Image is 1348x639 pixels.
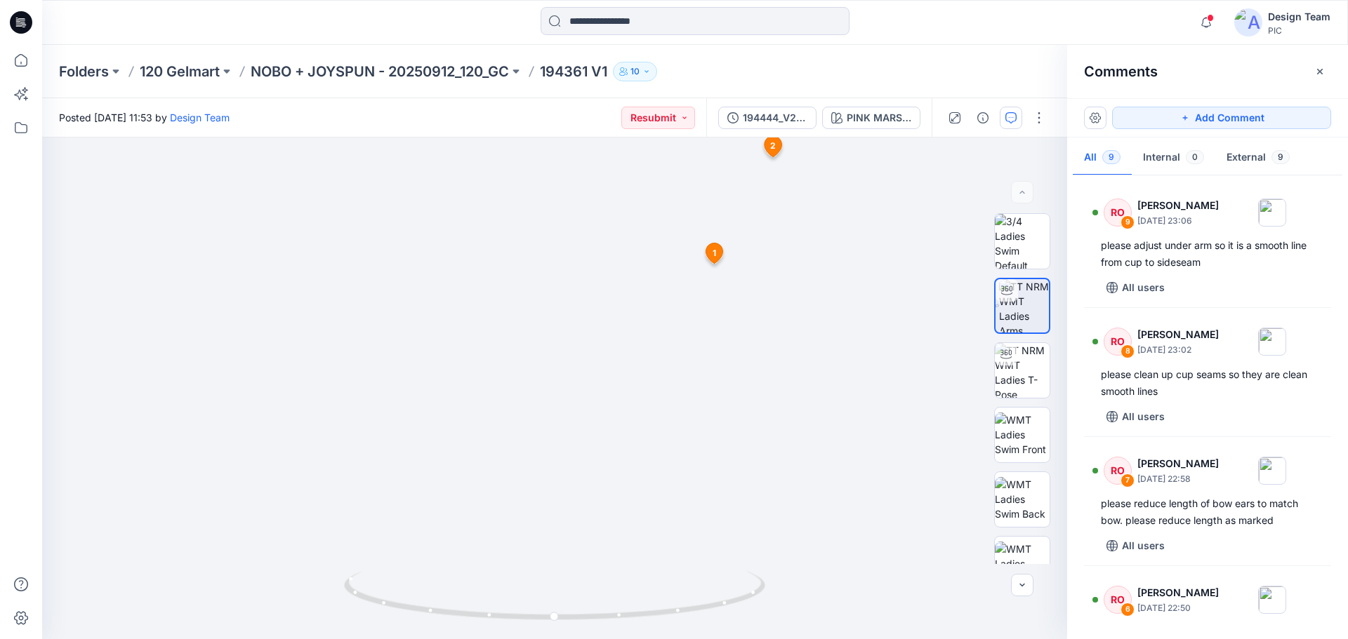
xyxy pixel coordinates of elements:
[1271,150,1290,164] span: 9
[1121,344,1135,358] div: 8
[1104,199,1132,227] div: RO
[1101,276,1170,299] button: All users
[1104,328,1132,356] div: RO
[1268,25,1330,36] div: PIC
[995,343,1050,398] img: TT NRM WMT Ladies T-Pose
[1101,495,1314,529] div: please reduce length of bow ears to match bow. please reduce length as marked
[718,107,817,129] button: 194444_V2 NEW
[1101,534,1170,557] button: All users
[613,62,657,81] button: 10
[995,214,1050,269] img: 3/4 Ladies Swim Default
[251,62,509,81] a: NOBO + JOYSPUN - 20250912_120_GC
[1137,214,1219,228] p: [DATE] 23:06
[59,110,230,125] span: Posted [DATE] 11:53 by
[140,62,220,81] a: 120 Gelmart
[999,279,1049,332] img: TT NRM WMT Ladies Arms Down
[1137,601,1219,615] p: [DATE] 22:50
[995,412,1050,457] img: WMT Ladies Swim Front
[1121,473,1135,487] div: 7
[1104,586,1132,614] div: RO
[1112,107,1331,129] button: Add Comment
[1268,8,1330,25] div: Design Team
[822,107,920,129] button: PINK MARSHMALLOW
[1084,63,1158,80] h2: Comments
[995,542,1050,586] img: WMT Ladies Swim Left
[1121,215,1135,229] div: 9
[540,62,607,81] p: 194361 V1
[170,112,230,123] a: Design Team
[1234,8,1262,36] img: avatar
[59,62,109,81] a: Folders
[1186,150,1204,164] span: 0
[847,110,911,126] div: PINK MARSHMALLOW
[1215,140,1301,176] button: External
[1137,197,1219,214] p: [PERSON_NAME]
[1121,603,1135,617] div: 6
[1101,405,1170,428] button: All users
[1137,472,1219,486] p: [DATE] 22:58
[1132,140,1215,176] button: Internal
[1137,326,1219,343] p: [PERSON_NAME]
[630,64,640,79] p: 10
[1137,343,1219,357] p: [DATE] 23:02
[1137,455,1219,472] p: [PERSON_NAME]
[1101,237,1314,271] div: please adjust under arm so it is a smooth line from cup to sideseam
[1102,150,1121,164] span: 9
[1137,584,1219,601] p: [PERSON_NAME]
[743,110,807,126] div: 194444_V2 NEW
[995,477,1050,521] img: WMT Ladies Swim Back
[1122,537,1165,554] p: All users
[1101,366,1314,400] div: please clean up cup seams so they are clean smooth lines
[972,107,994,129] button: Details
[1122,408,1165,425] p: All users
[1122,279,1165,296] p: All users
[1073,140,1132,176] button: All
[1104,457,1132,485] div: RO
